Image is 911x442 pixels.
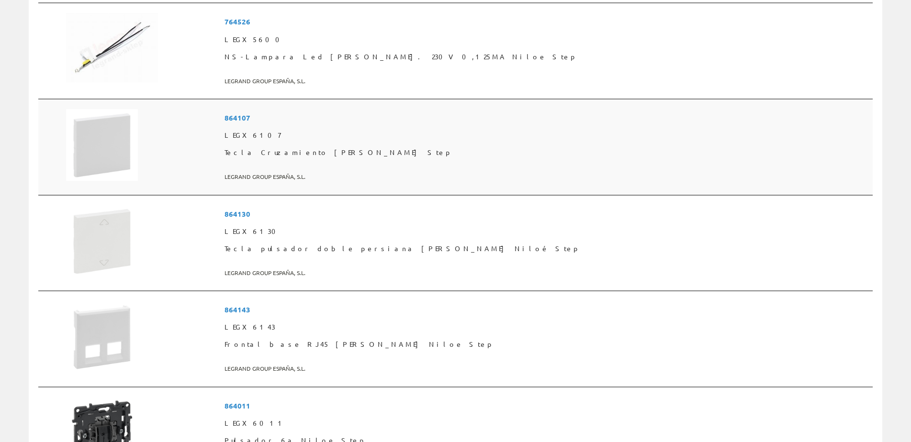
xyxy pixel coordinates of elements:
span: Tecla pulsador doble persiana [PERSON_NAME] Niloé Step [225,240,869,257]
span: LEGX6130 [225,223,869,240]
span: LEGX5600 [225,31,869,48]
span: 864107 [225,109,869,127]
span: LEGX6011 [225,415,869,432]
span: Tecla Cruzamiento [PERSON_NAME] Step [225,144,869,161]
span: NS-Lampara Led [PERSON_NAME]. 230V 0,125MA Niloe Step [225,48,869,66]
span: 764526 [225,13,869,31]
span: LEGX6143 [225,319,869,336]
span: 864130 [225,205,869,223]
span: LEGRAND GROUP ESPAÑA, S.L. [225,73,869,89]
span: LEGRAND GROUP ESPAÑA, S.L. [225,169,869,185]
span: LEGRAND GROUP ESPAÑA, S.L. [225,361,869,376]
span: Frontal base RJ45 [PERSON_NAME] Niloe Step [225,336,869,353]
img: Foto artículo Tecla Cruzamiento Blanca Niloe Step (150x150) [66,109,138,181]
img: Foto artículo Frontal base RJ45 blanco Niloe Step (150x150) [66,301,138,373]
span: LEGRAND GROUP ESPAÑA, S.L. [225,265,869,281]
span: 864011 [225,397,869,415]
span: 864143 [225,301,869,319]
span: LEGX6107 [225,127,869,144]
img: Foto artículo Tecla pulsador doble persiana blanco Niloé Step (150x150) [66,205,138,277]
img: Foto artículo NS-Lampara Led Lum. 230V 0,125MA Niloe Step (192x145.00699300699) [66,13,158,82]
